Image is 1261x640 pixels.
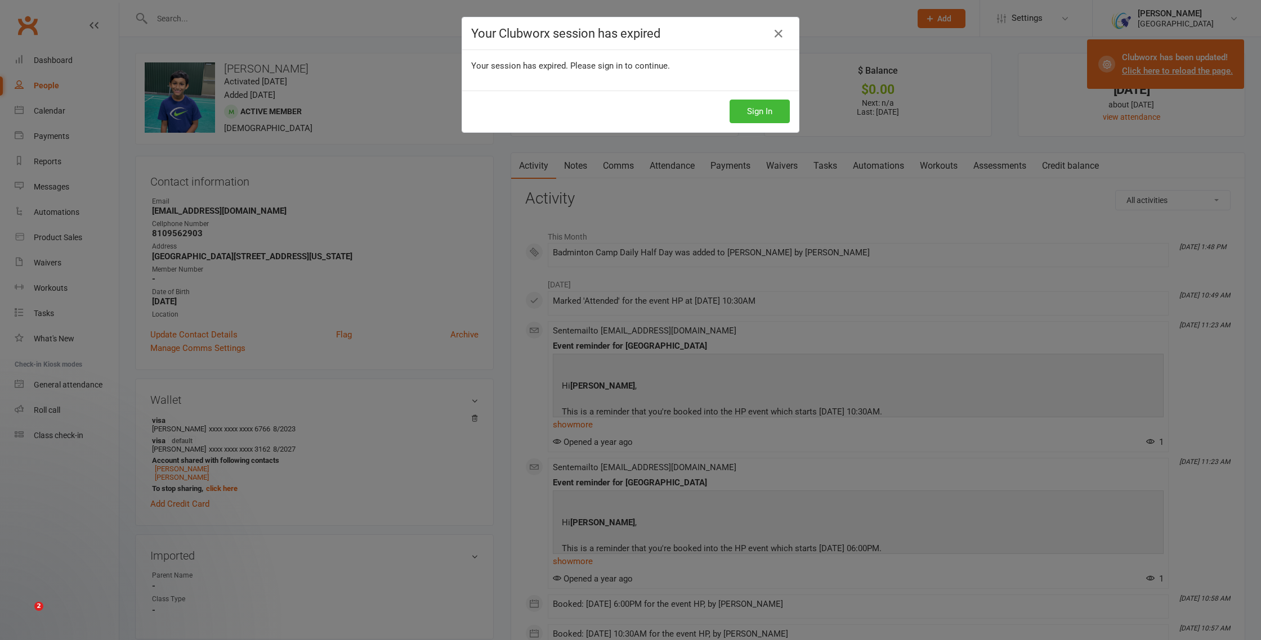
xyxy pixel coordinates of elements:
iframe: Intercom live chat [11,602,38,629]
iframe: Intercom notifications message [8,531,234,610]
span: Your session has expired. Please sign in to continue. [471,61,670,71]
span: 2 [34,602,43,611]
a: Close [770,25,788,43]
button: Sign In [730,100,790,123]
h4: Your Clubworx session has expired [471,26,790,40]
